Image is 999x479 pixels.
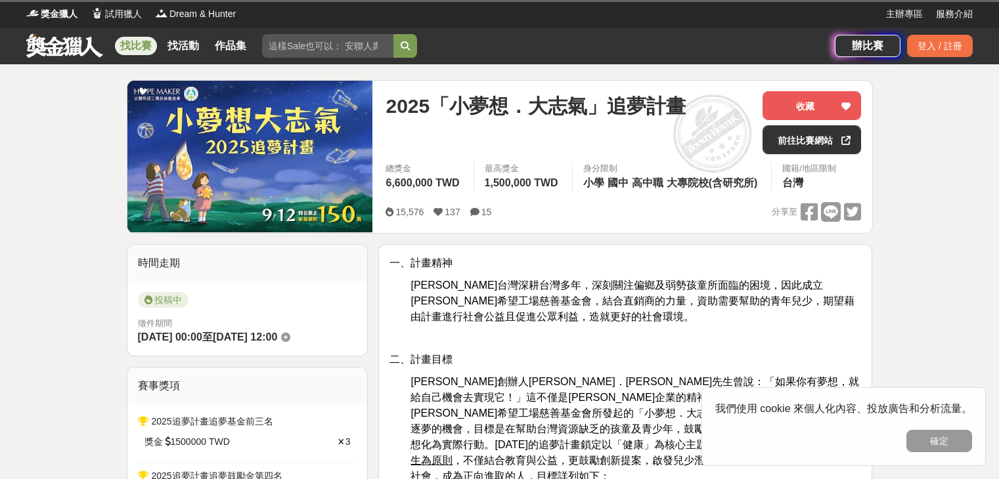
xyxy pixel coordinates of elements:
a: Logo試用獵人 [91,7,142,21]
span: TWD [209,435,230,449]
span: 1,500,000 TWD [485,177,558,188]
span: 1500000 [171,435,207,449]
button: 收藏 [763,91,861,120]
span: Dream & Hunter [169,7,236,21]
span: 試用獵人 [105,7,142,21]
span: [DATE] 00:00 [138,331,202,343]
span: 15 [481,207,492,217]
div: 國籍/地區限制 [782,162,836,175]
u: 受助對象則聚焦在高中以下學生為原則 [411,439,853,466]
span: [PERSON_NAME]台灣深耕台灣多年，深刻關注偏鄉及弱勢孩童所面臨的困境，因此成立[PERSON_NAME]希望工場慈善基金會，結合直銷商的力量，資助需要幫助的青年兒少，期望藉由計畫進行社... [411,280,855,322]
span: [DATE] 12:00 [213,331,277,343]
span: 我們使用 cookie 來個人化內容、投放廣告和分析流量。 [715,403,972,414]
div: 賽事獎項 [127,367,368,404]
span: 2025追夢計畫追夢基金前三名 [152,416,273,427]
span: 總獎金 [386,162,462,175]
a: 找比賽 [115,37,157,55]
span: 3 [345,436,351,447]
div: 登入 / 註冊 [907,35,973,57]
span: 徵件期間 [138,318,172,328]
button: 確定 [906,430,972,452]
span: 獎金獵人 [41,7,78,21]
a: 主辦專區 [886,7,923,21]
span: 二、計畫目標 [389,354,453,365]
a: 作品集 [210,37,252,55]
img: Cover Image [127,81,373,232]
a: 前往比賽網站 [763,125,861,154]
a: 辦比賽 [835,35,900,57]
a: Logo獎金獵人 [26,7,78,21]
span: 6,600,000 TWD [386,177,459,188]
img: Logo [91,7,104,20]
span: 高中職 [632,177,663,188]
span: 至 [202,331,213,343]
span: 獎金 [144,435,163,449]
div: 身分限制 [583,162,761,175]
span: 137 [445,207,460,217]
span: 15,576 [395,207,424,217]
div: 時間走期 [127,245,368,281]
img: Logo [26,7,39,20]
a: 找活動 [162,37,204,55]
span: 最高獎金 [485,162,562,175]
span: 大專院校(含研究所) [667,177,758,188]
a: LogoDream & Hunter [155,7,236,21]
span: 分享至 [772,202,797,222]
span: 小學 [583,177,604,188]
span: 一、計畫精神 [389,257,453,268]
img: Logo [155,7,168,20]
a: 服務介紹 [936,7,973,21]
span: 台灣 [782,177,803,188]
input: 這樣Sale也可以： 安聯人壽創意銷售法募集 [262,34,393,58]
span: 2025「小夢想．大志氣」追夢計畫 [386,91,686,121]
span: 投稿中 [138,292,189,308]
span: 國中 [608,177,629,188]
